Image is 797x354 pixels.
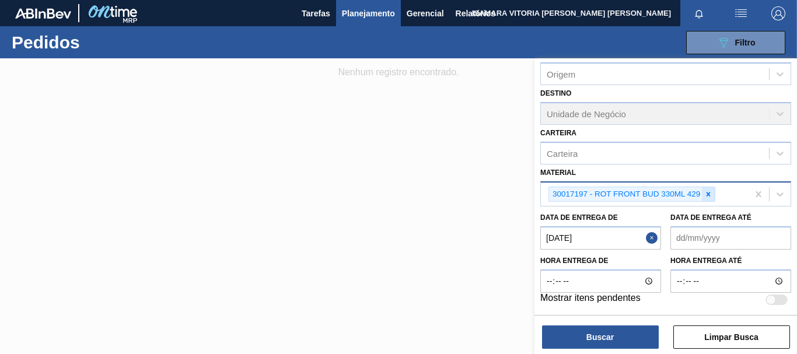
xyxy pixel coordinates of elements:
[734,6,748,20] img: userActions
[686,31,785,54] button: Filtro
[735,38,756,47] span: Filtro
[540,169,576,177] label: Material
[670,226,791,250] input: dd/mm/yyyy
[547,69,575,79] div: Origem
[456,6,495,20] span: Relatórios
[15,8,71,19] img: TNhmsLtSVTkK8tSr43FrP2fwEKptu5GPRR3wAAAABJRU5ErkJggg==
[407,6,444,20] span: Gerencial
[342,6,395,20] span: Planejamento
[540,213,618,222] label: Data de Entrega de
[540,253,661,269] label: Hora entrega de
[540,226,661,250] input: dd/mm/yyyy
[540,129,576,137] label: Carteira
[680,5,718,22] button: Notificações
[646,226,661,250] button: Close
[12,36,175,49] h1: Pedidos
[549,187,702,202] div: 30017197 - ROT FRONT BUD 330ML 429
[302,6,330,20] span: Tarefas
[547,148,578,158] div: Carteira
[771,6,785,20] img: Logout
[670,213,751,222] label: Data de Entrega até
[670,253,791,269] label: Hora entrega até
[540,293,641,307] label: Mostrar itens pendentes
[540,89,571,97] label: Destino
